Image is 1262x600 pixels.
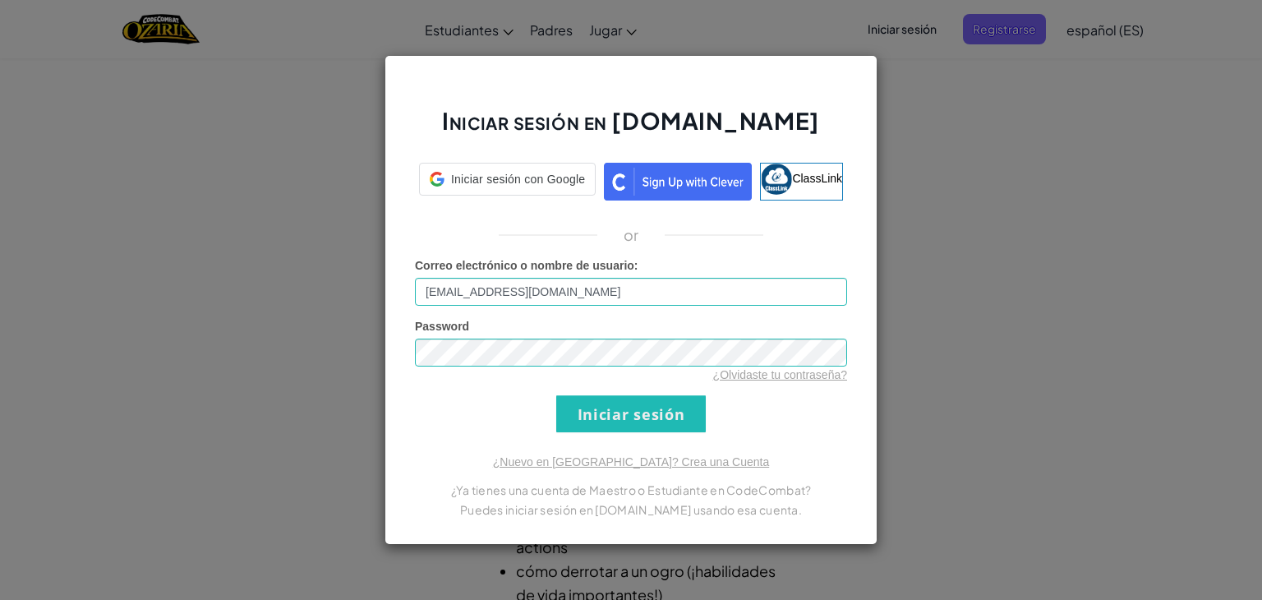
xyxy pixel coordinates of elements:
[604,163,752,201] img: clever_sso_button@2x.png
[451,171,585,187] span: Iniciar sesión con Google
[415,480,847,500] p: ¿Ya tienes una cuenta de Maestro o Estudiante en CodeCombat?
[493,455,769,468] a: ¿Nuevo en [GEOGRAPHIC_DATA]? Crea una Cuenta
[624,225,639,245] p: or
[415,259,634,272] span: Correo electrónico o nombre de usuario
[556,395,706,432] input: Iniciar sesión
[415,105,847,153] h2: Iniciar sesión en [DOMAIN_NAME]
[415,257,638,274] label: :
[792,172,842,185] span: ClassLink
[415,320,469,333] span: Password
[415,500,847,519] p: Puedes iniciar sesión en [DOMAIN_NAME] usando esa cuenta.
[713,368,847,381] a: ¿Olvidaste tu contraseña?
[419,163,596,196] div: Iniciar sesión con Google
[419,163,596,201] a: Iniciar sesión con Google
[761,164,792,195] img: classlink-logo-small.png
